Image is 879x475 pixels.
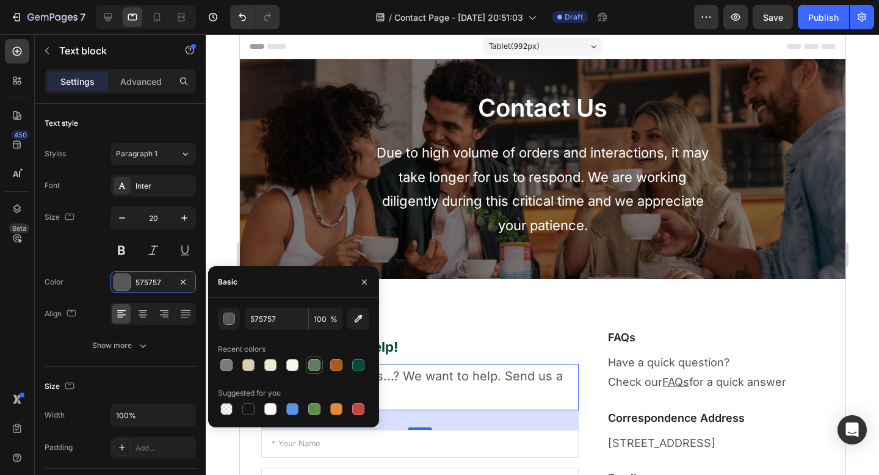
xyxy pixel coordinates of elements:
div: Padding [45,442,73,453]
div: Size [45,209,77,226]
div: Recent colors [218,344,266,355]
div: Add... [136,443,193,454]
div: 450 [12,130,29,140]
p: Settings [60,75,95,88]
div: Size [45,379,77,395]
span: % [330,314,338,325]
p: Have a quick question? Check our for a quick answer [368,319,583,358]
button: Show more [45,335,196,357]
p: Text block [59,43,163,58]
div: Align [45,306,79,322]
div: Publish [808,11,839,24]
input: Eg: FFFFFF [245,308,308,330]
p: 7 [80,10,85,24]
button: Save [753,5,793,29]
p: FAQs [368,295,583,311]
div: Suggested for you [218,388,281,399]
div: Show more [92,339,149,352]
button: 7 [5,5,91,29]
span: / [389,11,392,24]
input: Auto [111,404,195,426]
div: Open Intercom Messenger [837,415,867,444]
div: Inter [136,181,193,192]
div: Text style [45,118,78,129]
span: Paragraph 1 [116,148,157,159]
div: Font [45,180,60,191]
div: 575757 [136,277,171,288]
span: Contact Page - [DATE] 20:51:03 [394,11,523,24]
div: Beta [9,223,29,233]
h3: Rich Text Editor. Editing area: main [367,374,584,393]
div: Undo/Redo [230,5,280,29]
p: Correspondence Address [368,375,583,392]
p: [STREET_ADDRESS] [368,399,583,419]
button: Publish [798,5,849,29]
span: Draft [565,12,583,23]
p: Advanced [120,75,162,88]
span: Save [763,12,783,23]
input: Your Email [21,433,339,462]
div: Color [45,277,63,288]
p: Email us [368,436,583,452]
a: FAQs [422,341,449,354]
div: Width [45,410,65,421]
div: Basic [218,277,237,288]
button: Paragraph 1 [110,143,196,165]
iframe: Design area [240,34,845,475]
div: Styles [45,148,66,159]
